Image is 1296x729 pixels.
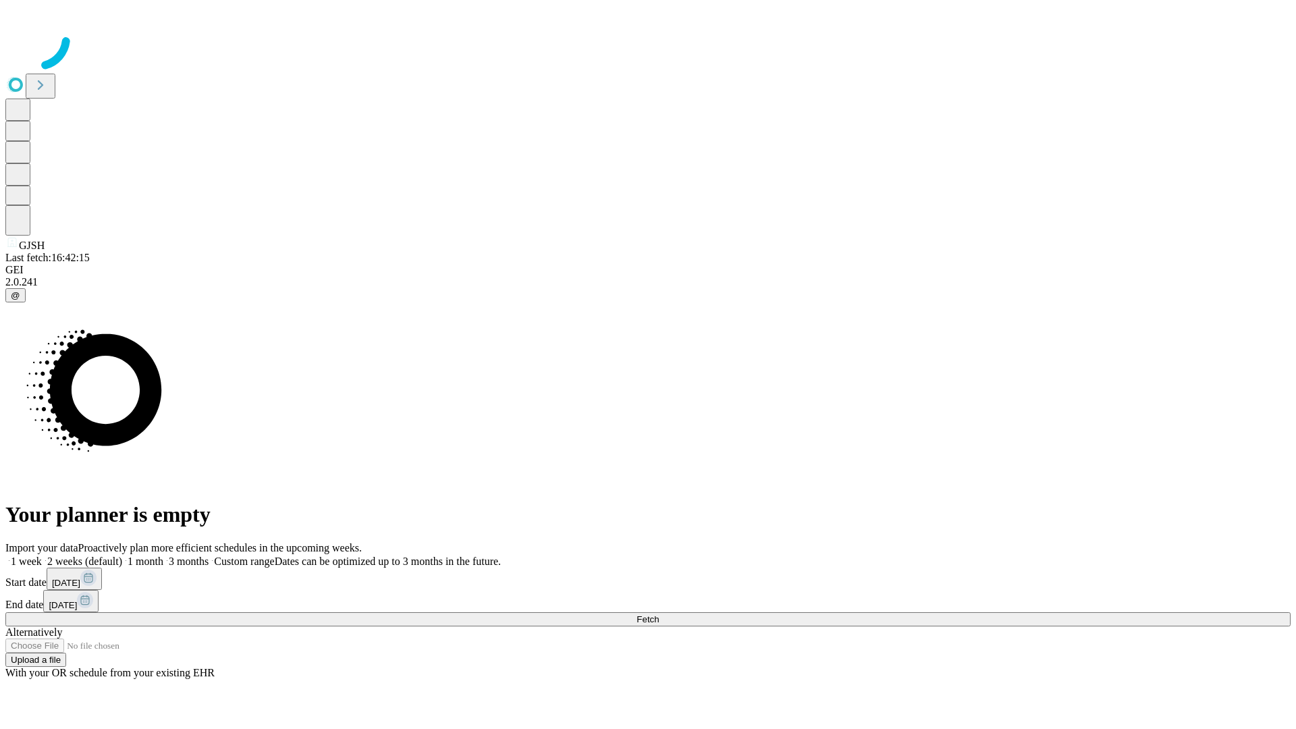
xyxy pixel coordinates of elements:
[19,240,45,251] span: GJSH
[11,556,42,567] span: 1 week
[5,626,62,638] span: Alternatively
[47,568,102,590] button: [DATE]
[78,542,362,553] span: Proactively plan more efficient schedules in the upcoming weeks.
[637,614,659,624] span: Fetch
[5,568,1291,590] div: Start date
[52,578,80,588] span: [DATE]
[5,653,66,667] button: Upload a file
[5,276,1291,288] div: 2.0.241
[5,502,1291,527] h1: Your planner is empty
[11,290,20,300] span: @
[275,556,501,567] span: Dates can be optimized up to 3 months in the future.
[169,556,209,567] span: 3 months
[214,556,274,567] span: Custom range
[5,590,1291,612] div: End date
[5,288,26,302] button: @
[5,252,90,263] span: Last fetch: 16:42:15
[5,667,215,678] span: With your OR schedule from your existing EHR
[49,600,77,610] span: [DATE]
[43,590,99,612] button: [DATE]
[128,556,163,567] span: 1 month
[47,556,122,567] span: 2 weeks (default)
[5,264,1291,276] div: GEI
[5,542,78,553] span: Import your data
[5,612,1291,626] button: Fetch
